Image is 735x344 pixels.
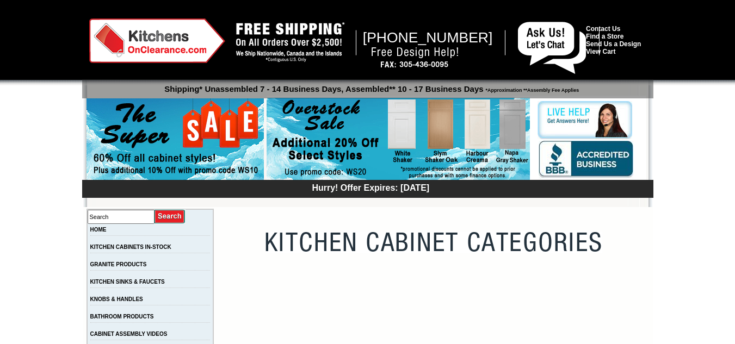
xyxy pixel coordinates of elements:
span: [PHONE_NUMBER] [363,29,493,46]
div: Hurry! Offer Expires: [DATE] [88,182,653,193]
a: KNOBS & HANDLES [90,296,143,302]
a: CABINET ASSEMBLY VIDEOS [90,331,168,337]
span: *Approximation **Assembly Fee Applies [484,85,579,93]
a: KITCHEN CABINETS IN-STOCK [90,244,171,250]
a: Find a Store [586,33,623,40]
input: Submit [155,209,186,224]
a: GRANITE PRODUCTS [90,261,147,267]
img: Kitchens on Clearance Logo [89,18,225,63]
a: BATHROOM PRODUCTS [90,314,154,320]
a: KITCHEN SINKS & FAUCETS [90,279,165,285]
a: View Cart [586,48,615,55]
a: HOME [90,227,107,233]
p: Shipping* Unassembled 7 - 14 Business Days, Assembled** 10 - 17 Business Days [88,79,653,93]
a: Contact Us [586,25,620,33]
a: Send Us a Design [586,40,641,48]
